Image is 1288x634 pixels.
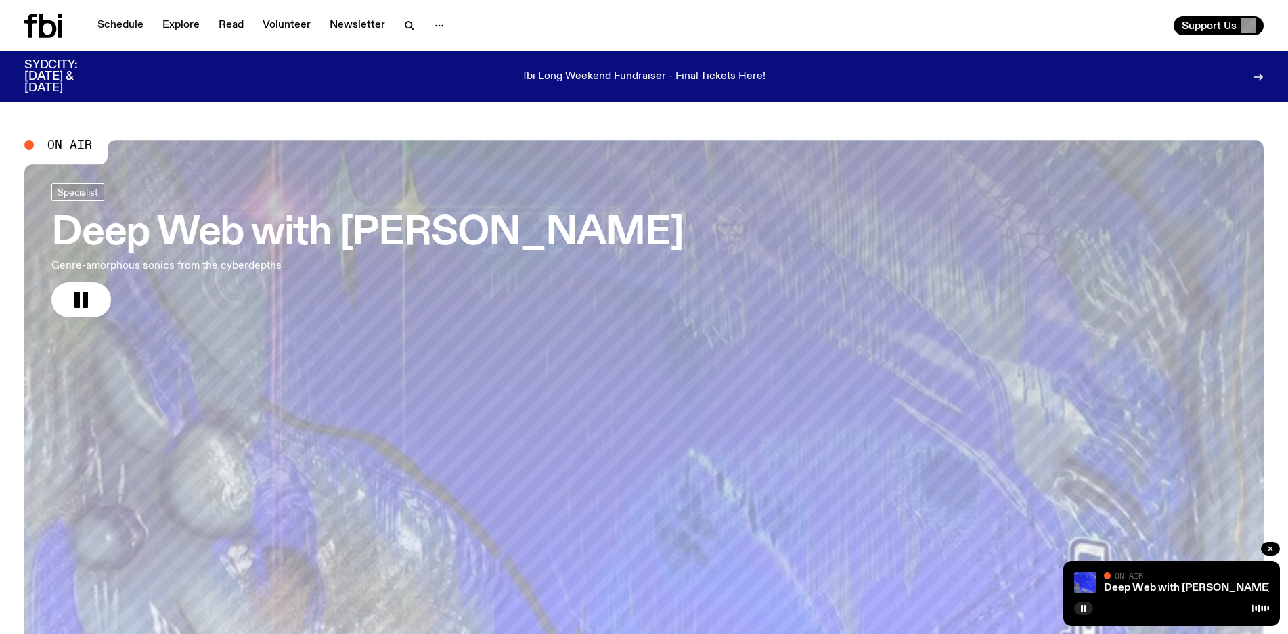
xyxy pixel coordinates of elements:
[1115,571,1143,580] span: On Air
[47,139,92,151] span: On Air
[154,16,208,35] a: Explore
[1182,20,1237,32] span: Support Us
[51,183,104,201] a: Specialist
[51,183,684,317] a: Deep Web with [PERSON_NAME]Genre-amorphous sonics from the cyberdepths
[254,16,319,35] a: Volunteer
[58,187,98,198] span: Specialist
[1174,16,1264,35] button: Support Us
[523,71,765,83] p: fbi Long Weekend Fundraiser - Final Tickets Here!
[89,16,152,35] a: Schedule
[321,16,393,35] a: Newsletter
[51,258,398,274] p: Genre-amorphous sonics from the cyberdepths
[51,214,684,252] h3: Deep Web with [PERSON_NAME]
[210,16,252,35] a: Read
[1074,572,1096,593] img: An abstract artwork, in bright blue with amorphous shapes, illustrated shimmers and small drawn c...
[24,60,111,94] h3: SYDCITY: [DATE] & [DATE]
[1104,583,1272,593] a: Deep Web with [PERSON_NAME]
